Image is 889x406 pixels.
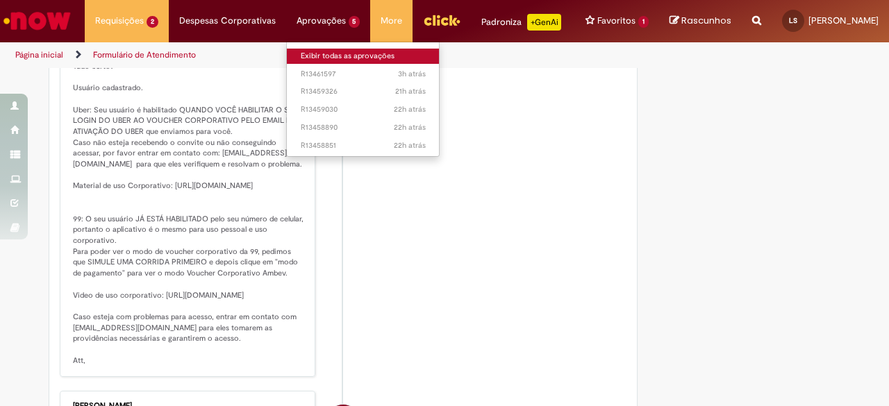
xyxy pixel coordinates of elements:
[297,14,346,28] span: Aprovações
[394,104,426,115] span: 22h atrás
[394,140,426,151] time: 28/08/2025 14:50:36
[1,7,73,35] img: ServiceNow
[808,15,879,26] span: [PERSON_NAME]
[395,86,426,96] span: 21h atrás
[670,15,731,28] a: Rascunhos
[481,14,561,31] div: Padroniza
[423,10,460,31] img: click_logo_yellow_360x200.png
[527,14,561,31] p: +GenAi
[287,120,440,135] a: Aberto R13458890 :
[789,16,797,25] span: LS
[147,16,158,28] span: 2
[95,14,144,28] span: Requisições
[73,19,304,366] p: Ola, Tudo certo? Usuário cadastrado. Uber: Seu usuário é habilitado QUANDO VOCÊ HABILITAR O SEU L...
[638,16,649,28] span: 1
[394,122,426,133] span: 22h atrás
[398,69,426,79] span: 3h atrás
[286,42,440,157] ul: Aprovações
[681,14,731,27] span: Rascunhos
[394,122,426,133] time: 28/08/2025 14:56:08
[381,14,402,28] span: More
[10,42,582,68] ul: Trilhas de página
[179,14,276,28] span: Despesas Corporativas
[597,14,635,28] span: Favoritos
[287,49,440,64] a: Exibir todas as aprovações
[301,69,426,80] span: R13461597
[301,122,426,133] span: R13458890
[394,140,426,151] span: 22h atrás
[15,49,63,60] a: Página inicial
[349,16,360,28] span: 5
[394,104,426,115] time: 28/08/2025 15:13:09
[398,69,426,79] time: 29/08/2025 09:44:22
[93,49,196,60] a: Formulário de Atendimento
[287,102,440,117] a: Aberto R13459030 :
[301,86,426,97] span: R13459326
[395,86,426,96] time: 28/08/2025 15:53:37
[287,84,440,99] a: Aberto R13459326 :
[301,104,426,115] span: R13459030
[301,140,426,151] span: R13458851
[287,67,440,82] a: Aberto R13461597 :
[287,138,440,153] a: Aberto R13458851 :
